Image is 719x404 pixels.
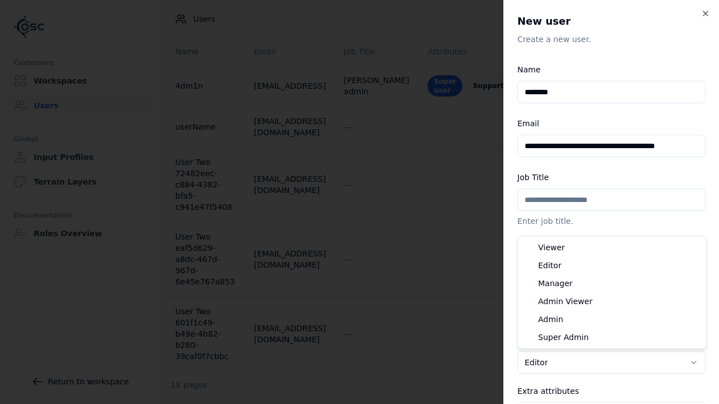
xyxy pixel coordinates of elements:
[538,242,565,253] span: Viewer
[538,314,563,325] span: Admin
[538,296,593,307] span: Admin Viewer
[538,332,589,343] span: Super Admin
[538,260,561,271] span: Editor
[538,278,572,289] span: Manager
